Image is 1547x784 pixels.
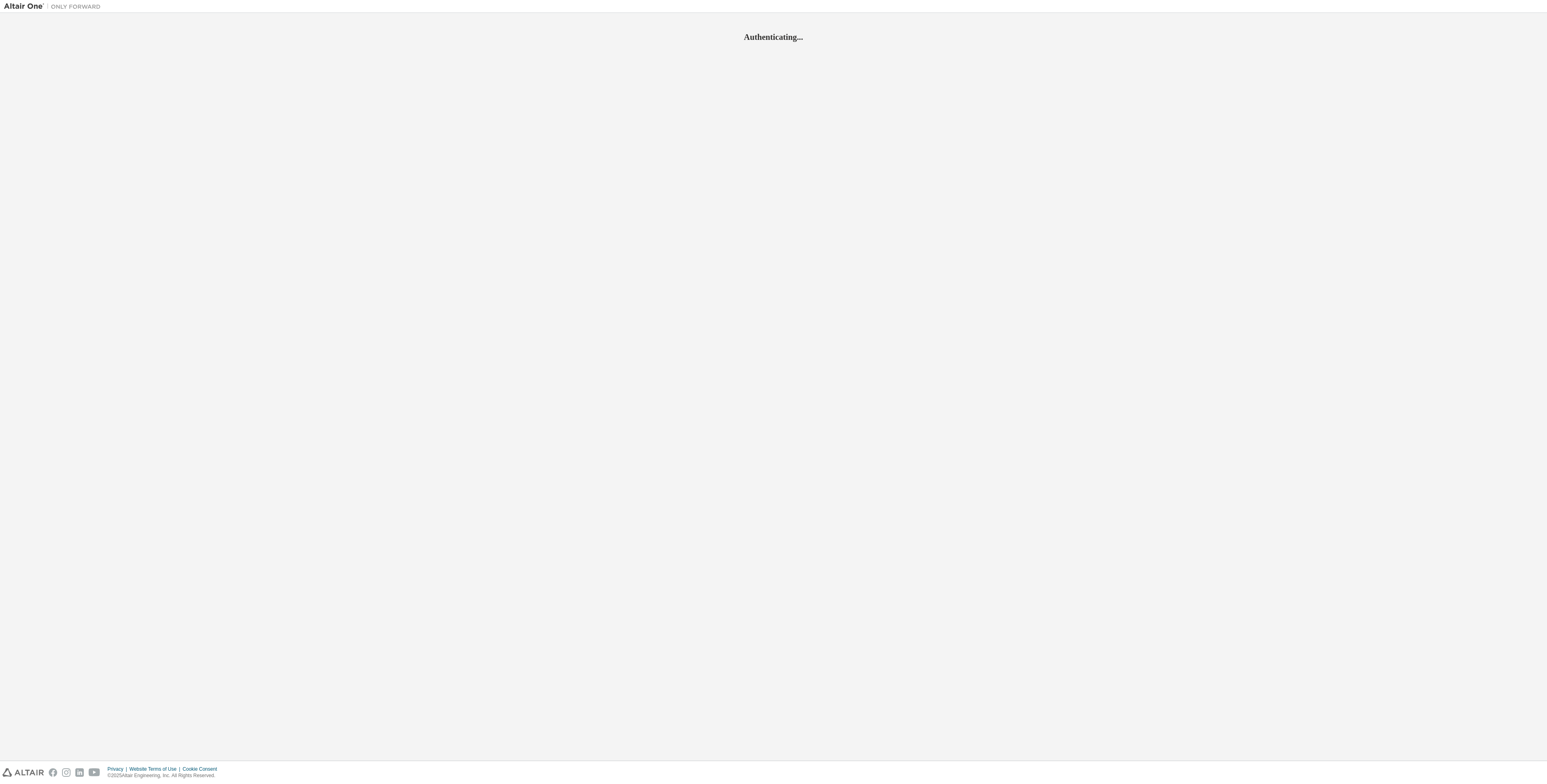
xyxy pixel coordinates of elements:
img: linkedin.svg [75,768,84,777]
h2: Authenticating... [4,32,1543,42]
div: Privacy [108,766,129,772]
div: Cookie Consent [182,766,222,772]
img: facebook.svg [49,768,57,777]
div: Website Terms of Use [129,766,182,772]
img: altair_logo.svg [2,768,44,777]
p: © 2025 Altair Engineering, Inc. All Rights Reserved. [108,772,222,779]
img: youtube.svg [89,768,100,777]
img: Altair One [4,2,105,10]
img: instagram.svg [62,768,71,777]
